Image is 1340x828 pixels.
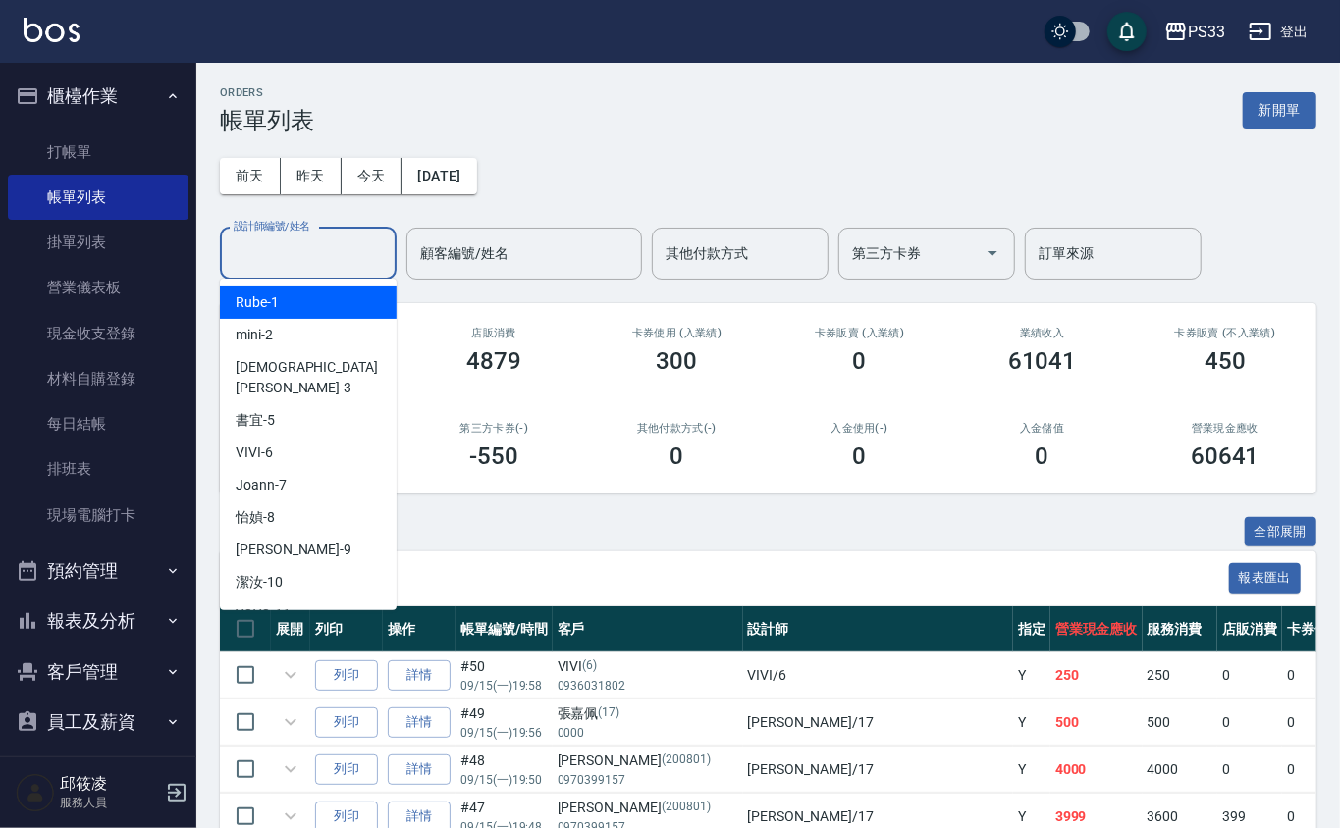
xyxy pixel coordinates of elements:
td: 4000 [1050,747,1143,793]
img: Logo [24,18,80,42]
h3: 0 [670,442,683,470]
td: 500 [1143,699,1218,746]
a: 報表匯出 [1229,568,1302,587]
p: 0000 [558,724,738,742]
h3: 0 [1036,442,1049,470]
a: 營業儀表板 [8,265,188,310]
td: VIVI /6 [743,652,1013,699]
button: 櫃檯作業 [8,71,188,122]
h5: 邱筱凌 [60,774,160,794]
td: 0 [1217,652,1282,699]
span: 潔汝 -10 [236,572,283,593]
p: (200801) [662,798,711,818]
h2: 入金使用(-) [791,422,927,435]
p: (6) [582,656,597,677]
h2: 營業現金應收 [1157,422,1293,435]
button: 登出 [1241,14,1316,50]
span: [PERSON_NAME] -9 [236,540,351,560]
button: 列印 [315,660,378,691]
button: PS33 [1156,12,1233,52]
label: 設計師編號/姓名 [234,219,310,233]
a: 新開單 [1243,100,1316,119]
th: 服務消費 [1143,606,1218,652]
span: Joann -7 [236,475,287,495]
th: 帳單編號/時間 [456,606,553,652]
td: 250 [1143,652,1218,699]
a: 現金收支登錄 [8,311,188,356]
td: 250 [1050,652,1143,699]
button: 列印 [315,707,378,738]
span: 怡媜 -8 [236,507,275,528]
span: [DEMOGRAPHIC_DATA][PERSON_NAME] -3 [236,357,381,398]
h3: 0 [853,442,867,470]
button: 預約管理 [8,545,188,596]
p: 0970399157 [558,771,738,789]
h2: 第三方卡券(-) [426,422,562,435]
h3: 61041 [1008,347,1077,375]
td: Y [1013,652,1050,699]
td: 4000 [1143,747,1218,793]
h2: 業績收入 [975,327,1110,339]
th: 設計師 [743,606,1013,652]
button: 新開單 [1243,92,1316,129]
button: 員工及薪資 [8,697,188,748]
h2: 其他付款方式(-) [609,422,744,435]
p: 0936031802 [558,677,738,695]
a: 掛單列表 [8,220,188,265]
span: VIVI -6 [236,442,273,463]
h3: 帳單列表 [220,107,314,134]
p: (200801) [662,750,711,771]
img: Person [16,773,55,812]
button: 全部展開 [1245,517,1317,547]
h3: 60641 [1191,442,1260,470]
a: 打帳單 [8,129,188,175]
h3: 450 [1205,347,1246,375]
th: 客戶 [553,606,743,652]
a: 排班表 [8,446,188,492]
a: 材料自購登錄 [8,356,188,401]
h2: ORDERS [220,86,314,99]
td: Y [1013,747,1050,793]
td: #48 [456,747,553,793]
button: 前天 [220,158,281,194]
p: (17) [599,703,620,724]
span: 書宜 -5 [236,410,275,431]
span: mini -2 [236,325,273,345]
td: #50 [456,652,553,699]
td: #49 [456,699,553,746]
p: 09/15 (一) 19:56 [460,724,548,742]
h2: 卡券使用 (入業績) [609,327,744,339]
div: [PERSON_NAME] [558,798,738,818]
td: 0 [1217,747,1282,793]
h2: 入金儲值 [975,422,1110,435]
th: 操作 [383,606,456,652]
button: [DATE] [402,158,476,194]
button: save [1107,12,1147,51]
th: 店販消費 [1217,606,1282,652]
td: 500 [1050,699,1143,746]
td: [PERSON_NAME] /17 [743,699,1013,746]
a: 詳情 [388,754,451,785]
a: 現場電腦打卡 [8,492,188,538]
th: 營業現金應收 [1050,606,1143,652]
a: 每日結帳 [8,401,188,446]
h2: 卡券販賣 (入業績) [791,327,927,339]
button: 報表匯出 [1229,563,1302,594]
h2: 店販消費 [426,327,562,339]
span: 訂單列表 [243,569,1229,589]
button: 昨天 [281,158,342,194]
h3: 0 [853,347,867,375]
div: [PERSON_NAME] [558,750,738,771]
span: Rube -1 [236,292,279,313]
h3: -550 [469,442,518,470]
a: 帳單列表 [8,175,188,220]
a: 詳情 [388,707,451,738]
button: 列印 [315,754,378,785]
h3: 4879 [466,347,521,375]
p: 09/15 (一) 19:58 [460,677,548,695]
button: Open [977,237,1008,269]
button: 報表及分析 [8,595,188,647]
th: 列印 [310,606,383,652]
td: [PERSON_NAME] /17 [743,747,1013,793]
button: 客戶管理 [8,647,188,698]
